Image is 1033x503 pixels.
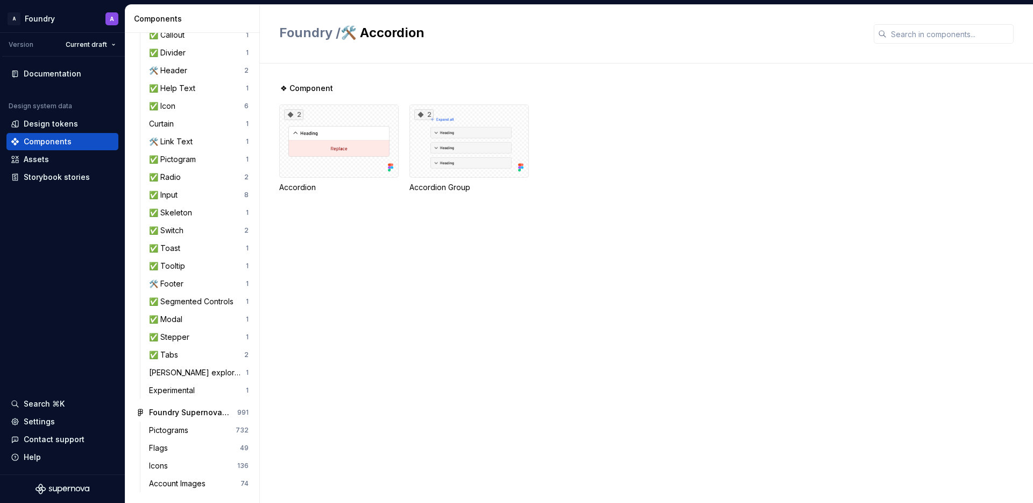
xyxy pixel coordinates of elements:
a: 🛠️ Footer1 [145,275,253,292]
a: Settings [6,413,118,430]
a: Assets [6,151,118,168]
div: 1 [246,386,249,395]
div: Icons [149,460,172,471]
a: Icons136 [145,457,253,474]
div: Design system data [9,102,72,110]
a: Account Images74 [145,475,253,492]
div: ✅ Pictogram [149,154,200,165]
div: 2 [244,351,249,359]
div: 1 [246,208,249,217]
div: 2 [244,173,249,181]
a: ✅ Tooltip1 [145,257,253,275]
div: Experimental [149,385,199,396]
div: Settings [24,416,55,427]
div: A [8,12,20,25]
div: ✅ Stepper [149,332,194,343]
button: Search ⌘K [6,395,118,413]
div: 🛠️ Header [149,65,192,76]
div: ✅ Input [149,190,182,200]
span: Current draft [66,40,107,49]
button: AFoundryA [2,7,123,30]
span: ❖ Component [280,83,333,94]
div: 🛠️ Link Text [149,136,197,147]
div: Help [24,452,41,463]
a: ✅ Divider1 [145,44,253,61]
div: 2 [244,66,249,75]
div: ✅ Help Text [149,83,200,94]
a: Design tokens [6,115,118,132]
div: ✅ Icon [149,101,180,111]
div: ✅ Tooltip [149,261,189,271]
div: 74 [240,479,249,488]
div: Foundry [25,13,55,24]
a: ✅ Switch2 [145,222,253,239]
a: ✅ Help Text1 [145,80,253,97]
div: Search ⌘K [24,399,65,409]
div: ✅ Toast [149,243,185,254]
a: Flags49 [145,439,253,457]
div: 1 [246,333,249,341]
div: ✅ Switch [149,225,188,236]
a: ✅ Skeleton1 [145,204,253,221]
a: [PERSON_NAME] exploration1 [145,364,253,381]
a: ✅ Modal1 [145,311,253,328]
div: Account Images [149,478,210,489]
div: 1 [246,155,249,164]
div: 49 [240,444,249,452]
div: ✅ Modal [149,314,187,325]
div: 1 [246,137,249,146]
div: 1 [246,315,249,324]
div: ✅ Segmented Controls [149,296,238,307]
a: ✅ Tabs2 [145,346,253,364]
div: 1 [246,368,249,377]
a: Supernova Logo [36,484,89,494]
a: ✅ Radio2 [145,169,253,186]
div: Curtain [149,118,178,129]
div: Accordion [279,182,399,193]
a: Storybook stories [6,169,118,186]
div: 1 [246,84,249,93]
a: Documentation [6,65,118,82]
div: 1 [246,262,249,270]
a: ✅ Segmented Controls1 [145,293,253,310]
div: A [110,15,114,23]
div: 1 [246,280,249,288]
div: 8 [244,191,249,199]
a: Pictograms732 [145,422,253,439]
div: Pictograms [149,425,193,436]
div: ✅ Divider [149,47,190,58]
div: 1 [246,244,249,253]
a: ✅ Input8 [145,186,253,204]
a: Experimental1 [145,382,253,399]
div: 1 [246,297,249,306]
div: Documentation [24,68,81,79]
div: ✅ Skeleton [149,207,196,218]
div: ✅ Radio [149,172,185,183]
div: 136 [237,462,249,470]
div: 2 [284,109,303,120]
div: [PERSON_NAME] exploration [149,367,246,378]
div: 1 [246,31,249,39]
input: Search in components... [887,24,1014,44]
div: 2Accordion [279,104,399,193]
button: Help [6,449,118,466]
div: 732 [236,426,249,435]
a: ✅ Stepper1 [145,329,253,346]
div: Components [134,13,255,24]
div: 991 [237,408,249,417]
div: 6 [244,102,249,110]
div: Foundry Supernova Assets [149,407,229,418]
button: Current draft [61,37,121,52]
div: 1 [246,120,249,128]
div: Version [9,40,33,49]
div: Assets [24,154,49,165]
div: Design tokens [24,118,78,129]
div: Contact support [24,434,84,445]
div: Storybook stories [24,172,90,183]
div: ✅ Tabs [149,350,182,360]
div: Accordion Group [409,182,529,193]
button: Contact support [6,431,118,448]
a: Components [6,133,118,150]
div: 1 [246,48,249,57]
a: Curtain1 [145,115,253,132]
